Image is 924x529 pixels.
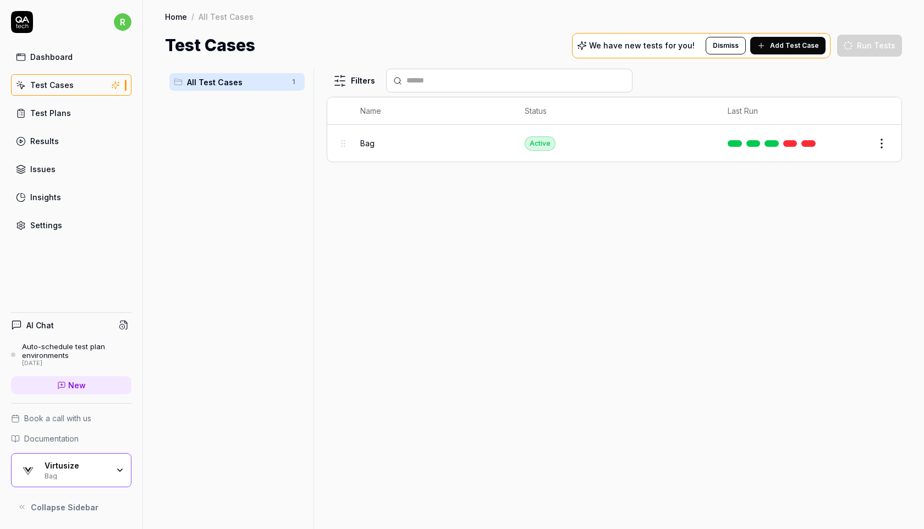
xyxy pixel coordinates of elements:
span: All Test Cases [187,76,285,88]
button: r [114,11,131,33]
a: Home [165,11,187,22]
h4: AI Chat [26,319,54,331]
span: Book a call with us [24,412,91,424]
a: Issues [11,158,131,180]
button: Run Tests [837,35,902,57]
div: Insights [30,191,61,203]
a: Settings [11,214,131,236]
a: Dashboard [11,46,131,68]
div: Test Plans [30,107,71,119]
span: Add Test Case [770,41,819,51]
div: Active [525,136,555,151]
a: Test Plans [11,102,131,124]
div: Bag [45,471,108,480]
span: New [68,379,86,391]
a: Insights [11,186,131,208]
th: Last Run [717,97,831,125]
div: Settings [30,219,62,231]
div: Virtusize [45,461,108,471]
th: Name [349,97,514,125]
div: [DATE] [22,360,131,367]
button: Filters [327,70,382,92]
div: Dashboard [30,51,73,63]
a: Book a call with us [11,412,131,424]
img: Virtusize Logo [18,460,38,480]
a: Documentation [11,433,131,444]
tr: BagActive [327,125,901,162]
span: r [114,13,131,31]
th: Status [514,97,717,125]
span: Documentation [24,433,79,444]
span: Bag [360,137,375,149]
button: Dismiss [706,37,746,54]
span: Collapse Sidebar [31,502,98,513]
a: Results [11,130,131,152]
p: We have new tests for you! [589,42,695,49]
div: Results [30,135,59,147]
a: New [11,376,131,394]
h1: Test Cases [165,33,255,58]
div: Issues [30,163,56,175]
div: Auto-schedule test plan environments [22,342,131,360]
div: Test Cases [30,79,74,91]
button: Collapse Sidebar [11,496,131,518]
button: Add Test Case [750,37,826,54]
div: All Test Cases [199,11,254,22]
button: Virtusize LogoVirtusizeBag [11,453,131,487]
a: Test Cases [11,74,131,96]
div: / [191,11,194,22]
a: Auto-schedule test plan environments[DATE] [11,342,131,367]
span: 1 [287,75,300,89]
